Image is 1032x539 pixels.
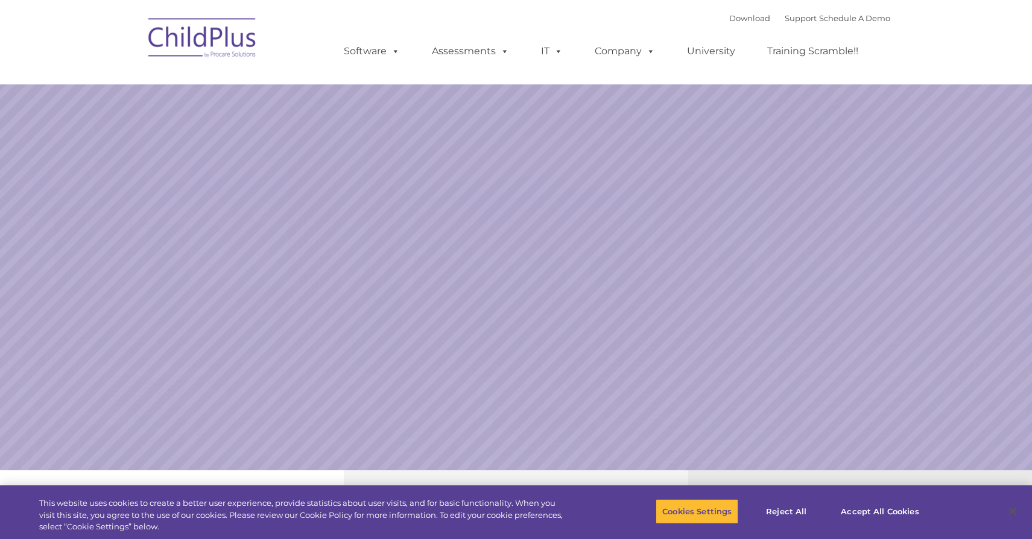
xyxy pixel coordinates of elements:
[819,13,890,23] a: Schedule A Demo
[729,13,770,23] a: Download
[729,13,890,23] font: |
[701,307,874,353] a: Learn More
[749,499,824,524] button: Reject All
[529,39,575,63] a: IT
[142,10,263,70] img: ChildPlus by Procare Solutions
[785,13,817,23] a: Support
[656,499,738,524] button: Cookies Settings
[834,499,925,524] button: Accept All Cookies
[755,39,870,63] a: Training Scramble!!
[675,39,747,63] a: University
[999,498,1026,525] button: Close
[332,39,412,63] a: Software
[583,39,667,63] a: Company
[420,39,521,63] a: Assessments
[39,497,568,533] div: This website uses cookies to create a better user experience, provide statistics about user visit...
